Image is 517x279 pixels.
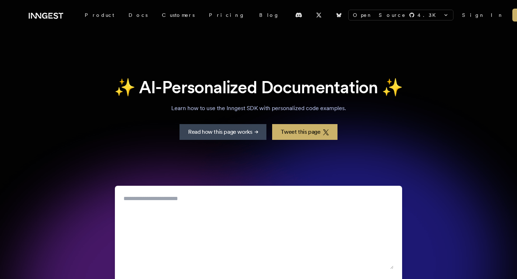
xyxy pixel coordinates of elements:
h1: ✨ AI-Personalized Documentation ✨ [29,76,488,98]
a: Blog [252,9,287,22]
a: Bluesky [331,9,347,21]
a: Pricing [202,9,252,22]
span: 4.3 K [418,11,440,19]
a: Tweet this page [272,124,337,140]
span: Open Source [353,11,406,19]
a: X [311,9,327,21]
a: Sign In [462,11,504,19]
p: Learn how to use the Inngest SDK with personalized code examples. [155,104,362,113]
a: Read how this page works [180,124,266,140]
a: Docs [121,9,155,22]
a: Discord [291,9,307,21]
a: Customers [155,9,202,22]
span: Tweet this page [281,128,320,136]
div: Product [78,9,121,22]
